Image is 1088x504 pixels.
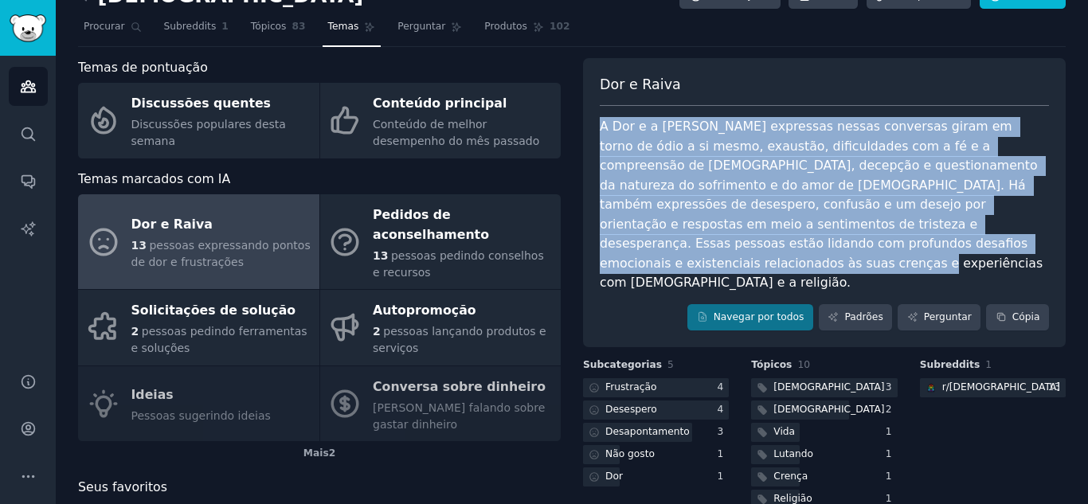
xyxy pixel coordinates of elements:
a: Tópicos83 [245,14,311,47]
font: Subreddits [920,359,980,370]
a: Produtos102 [479,14,575,47]
font: Não gosto [605,448,655,459]
font: Tópicos [251,21,287,32]
font: 13 [1047,381,1060,393]
font: [DEMOGRAPHIC_DATA] [773,404,884,415]
font: Dor [605,471,623,482]
font: Temas de pontuação [78,60,208,75]
font: Pedidos de aconselhamento [373,207,489,242]
font: 1 [985,359,992,370]
a: [DEMOGRAPHIC_DATA]3 [751,378,897,398]
a: Temas [323,14,382,47]
font: 13 [131,239,147,252]
font: 5 [667,359,674,370]
a: Não gosto1 [583,445,729,465]
a: Subreddits1 [159,14,234,47]
font: 3 [718,426,724,437]
font: Padrões [844,311,883,322]
font: 3 [886,381,892,393]
font: 1 [718,448,724,459]
font: r/ [942,381,949,393]
font: Dor e Raiva [131,217,213,232]
font: 83 [292,21,306,32]
font: 1 [886,493,892,504]
font: [DEMOGRAPHIC_DATA] [949,381,1060,393]
img: Logotipo do GummySearch [10,14,46,42]
a: Autopromoção2pessoas lançando produtos e serviços [320,290,562,365]
font: Autopromoção [373,303,476,318]
a: Desespero4 [583,400,729,420]
font: 1 [221,21,229,32]
a: Dor1 [583,467,729,487]
a: Dor e Raiva13pessoas expressando pontos de dor e frustrações [78,194,319,289]
a: Discussões quentesDiscussões populares desta semana [78,83,319,158]
font: Conteúdo de melhor desempenho do mês passado [373,118,539,147]
font: 1 [886,426,892,437]
a: Perguntar [392,14,468,47]
a: Frustração4 [583,378,729,398]
font: Desapontamento [605,426,690,437]
font: Temas marcados com IA [78,171,230,186]
font: Conteúdo principal [373,96,507,111]
a: cristandader/[DEMOGRAPHIC_DATA]13 [920,378,1066,398]
font: 10 [797,359,810,370]
font: 102 [550,21,570,32]
font: Crença [773,471,808,482]
font: 2 [373,325,381,338]
a: Padrões [819,304,892,331]
font: 4 [718,381,724,393]
font: Tópicos [751,359,792,370]
font: 13 [373,249,388,262]
font: pessoas pedindo conselhos e recursos [373,249,544,279]
font: pessoas expressando pontos de dor e frustrações [131,239,311,268]
font: Frustração [605,381,656,393]
font: Produtos [484,21,527,32]
font: Temas [328,21,359,32]
font: 2 [131,325,139,338]
a: [DEMOGRAPHIC_DATA]2 [751,400,897,420]
font: Discussões populares desta semana [131,118,286,147]
img: cristandade [926,382,937,393]
font: Mais [303,447,329,459]
a: Desapontamento3 [583,423,729,443]
a: Conteúdo principalConteúdo de melhor desempenho do mês passado [320,83,562,158]
a: Vida1 [751,423,897,443]
font: Cópia [1012,311,1040,322]
a: Lutando1 [751,445,897,465]
font: Perguntar [924,311,972,322]
font: Seus favoritos [78,479,167,494]
a: Pedidos de aconselhamento13pessoas pedindo conselhos e recursos [320,194,562,289]
font: pessoas pedindo ferramentas e soluções [131,325,307,354]
font: Subreddits [164,21,217,32]
font: A Dor e a [PERSON_NAME] expressas nessas conversas giram em torno de ódio a si mesmo, exaustão, d... [600,119,1047,290]
font: Dor e Raiva [600,76,681,92]
font: 1 [718,471,724,482]
font: Religião [773,493,812,504]
font: 4 [718,404,724,415]
button: Cópia [986,304,1049,331]
a: Procurar [78,14,147,47]
font: Desespero [605,404,657,415]
font: Procurar [84,21,125,32]
font: Perguntar [397,21,445,32]
a: Solicitações de solução2pessoas pedindo ferramentas e soluções [78,290,319,365]
font: 2 [329,447,336,459]
font: 2 [886,404,892,415]
a: Navegar por todos [687,304,813,331]
font: Subcategorias [583,359,662,370]
font: Navegar por todos [714,311,804,322]
font: 1 [886,471,892,482]
font: Lutando [773,448,813,459]
a: Perguntar [898,304,980,331]
font: 1 [886,448,892,459]
font: Discussões quentes [131,96,271,111]
font: pessoas lançando produtos e serviços [373,325,546,354]
font: Solicitações de solução [131,303,296,318]
a: Crença1 [751,467,897,487]
font: Vida [773,426,795,437]
font: [DEMOGRAPHIC_DATA] [773,381,884,393]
